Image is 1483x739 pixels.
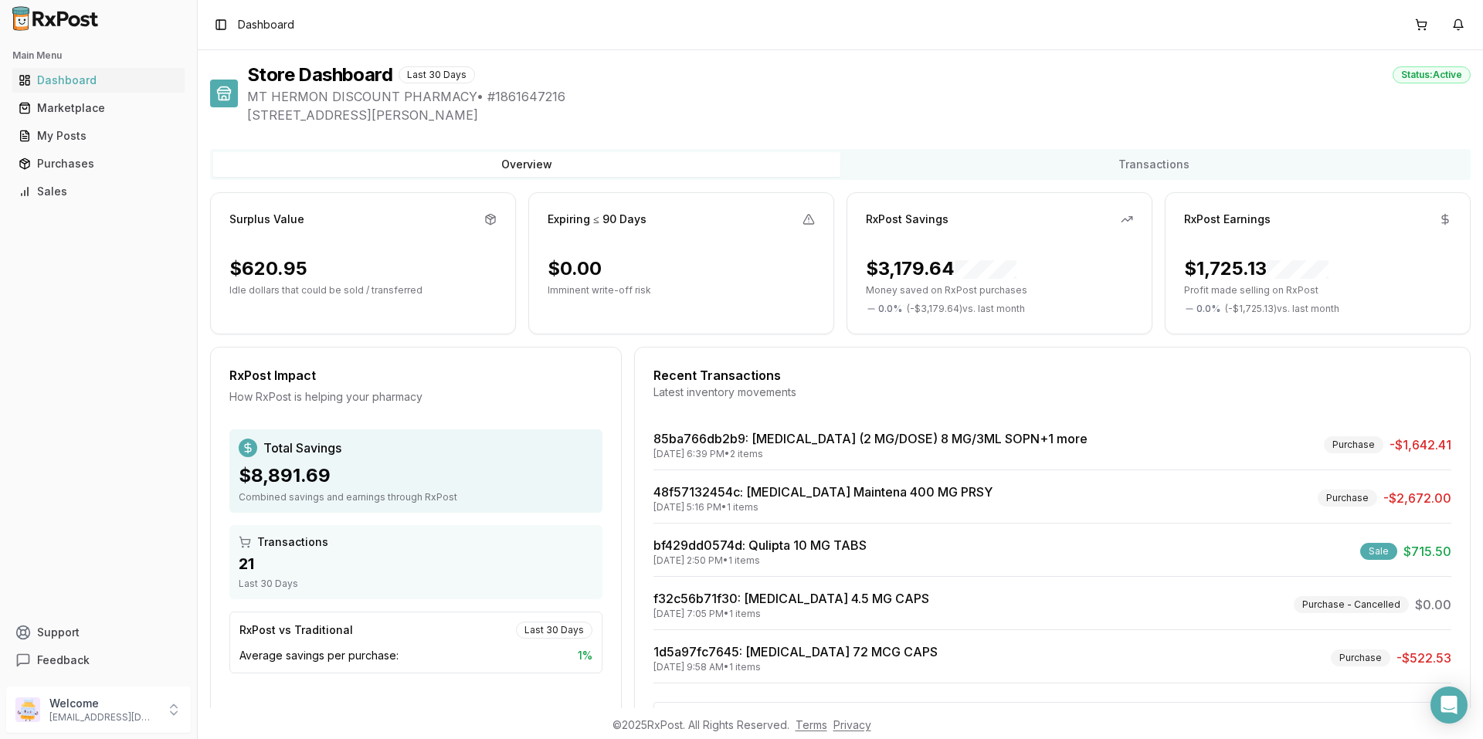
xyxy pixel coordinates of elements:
div: $8,891.69 [239,463,593,488]
div: Status: Active [1393,66,1471,83]
div: $0.00 [548,256,602,281]
div: RxPost Earnings [1184,212,1271,227]
div: Last 30 Days [239,578,593,590]
div: [DATE] 7:05 PM • 1 items [653,608,929,620]
p: Profit made selling on RxPost [1184,284,1451,297]
span: ( - $1,725.13 ) vs. last month [1225,303,1339,315]
a: f32c56b71f30: [MEDICAL_DATA] 4.5 MG CAPS [653,591,929,606]
img: RxPost Logo [6,6,105,31]
div: Combined savings and earnings through RxPost [239,491,593,503]
div: Sales [19,184,178,199]
span: -$522.53 [1396,649,1451,667]
div: Expiring ≤ 90 Days [548,212,646,227]
div: Recent Transactions [653,366,1451,385]
div: $1,725.13 [1184,256,1329,281]
div: Latest inventory movements [653,385,1451,400]
h2: Main Menu [12,49,185,62]
div: Marketplace [19,100,178,116]
button: Feedback [6,646,191,674]
p: Money saved on RxPost purchases [866,284,1133,297]
div: My Posts [19,128,178,144]
div: Open Intercom Messenger [1430,686,1468,724]
button: Purchases [6,151,191,176]
div: 21 [239,553,593,575]
div: $3,179.64 [866,256,1016,281]
a: 1d5a97fc7645: [MEDICAL_DATA] 72 MCG CAPS [653,644,938,659]
div: Purchase [1318,490,1377,507]
button: Transactions [840,152,1468,177]
span: 1 % [578,648,592,663]
a: Marketplace [12,94,185,122]
a: Sales [12,178,185,205]
div: [DATE] 2:50 PM • 1 items [653,554,867,567]
a: Privacy [833,718,871,731]
button: View All Transactions [653,702,1451,727]
div: RxPost vs Traditional [239,622,353,638]
a: Terms [796,718,827,731]
div: Surplus Value [229,212,304,227]
div: [DATE] 5:16 PM • 1 items [653,501,993,514]
span: Dashboard [238,17,294,32]
p: Imminent write-off risk [548,284,815,297]
span: -$1,642.41 [1390,436,1451,454]
span: Feedback [37,653,90,668]
button: My Posts [6,124,191,148]
button: Marketplace [6,96,191,120]
p: Welcome [49,696,157,711]
div: [DATE] 6:39 PM • 2 items [653,448,1088,460]
div: Purchases [19,156,178,171]
div: How RxPost is helping your pharmacy [229,389,602,405]
div: Last 30 Days [516,622,592,639]
span: 0.0 % [878,303,902,315]
nav: breadcrumb [238,17,294,32]
div: Purchase - Cancelled [1294,596,1409,613]
span: MT HERMON DISCOUNT PHARMACY • # 1861647216 [247,87,1471,106]
p: [EMAIL_ADDRESS][DOMAIN_NAME] [49,711,157,724]
div: Dashboard [19,73,178,88]
a: 48f57132454c: [MEDICAL_DATA] Maintena 400 MG PRSY [653,484,993,500]
a: 85ba766db2b9: [MEDICAL_DATA] (2 MG/DOSE) 8 MG/3ML SOPN+1 more [653,431,1088,446]
div: [DATE] 9:58 AM • 1 items [653,661,938,673]
img: User avatar [15,697,40,722]
div: RxPost Impact [229,366,602,385]
div: Purchase [1331,649,1390,666]
span: Average savings per purchase: [239,648,399,663]
span: $715.50 [1403,542,1451,561]
span: [STREET_ADDRESS][PERSON_NAME] [247,106,1471,124]
a: Purchases [12,150,185,178]
span: Transactions [257,534,328,550]
h1: Store Dashboard [247,63,392,87]
button: Dashboard [6,68,191,93]
div: RxPost Savings [866,212,949,227]
button: Overview [213,152,840,177]
span: $0.00 [1415,595,1451,614]
div: Sale [1360,543,1397,560]
div: $620.95 [229,256,307,281]
span: -$2,672.00 [1383,489,1451,507]
span: Total Savings [263,439,341,457]
div: Last 30 Days [399,66,475,83]
button: Support [6,619,191,646]
div: Purchase [1324,436,1383,453]
a: My Posts [12,122,185,150]
p: Idle dollars that could be sold / transferred [229,284,497,297]
a: bf429dd0574d: Qulipta 10 MG TABS [653,537,867,553]
button: Sales [6,179,191,204]
span: 0.0 % [1196,303,1220,315]
a: Dashboard [12,66,185,94]
span: ( - $3,179.64 ) vs. last month [907,303,1025,315]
